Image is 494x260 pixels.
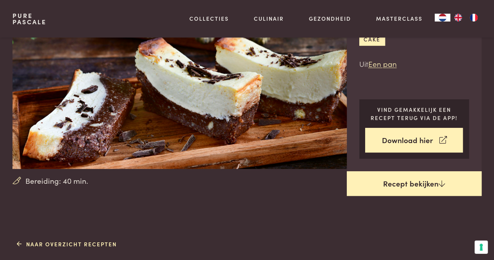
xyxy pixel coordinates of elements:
[25,175,88,186] span: Bereiding: 40 min.
[474,240,488,254] button: Uw voorkeuren voor toestemming voor trackingtechnologieën
[435,14,482,22] aside: Language selected: Nederlands
[254,14,284,23] a: Culinair
[17,240,117,248] a: Naar overzicht recepten
[189,14,229,23] a: Collecties
[435,14,450,22] a: NL
[365,106,463,122] p: Vind gemakkelijk een recept terug via de app!
[12,13,46,25] a: PurePascale
[435,14,450,22] div: Language
[450,14,466,22] a: EN
[347,171,482,196] a: Recept bekijken
[376,14,422,23] a: Masterclass
[450,14,482,22] ul: Language list
[359,58,469,70] p: Uit
[368,58,397,69] a: Een pan
[309,14,351,23] a: Gezondheid
[365,128,463,152] a: Download hier
[359,32,385,45] a: cake
[466,14,482,22] a: FR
